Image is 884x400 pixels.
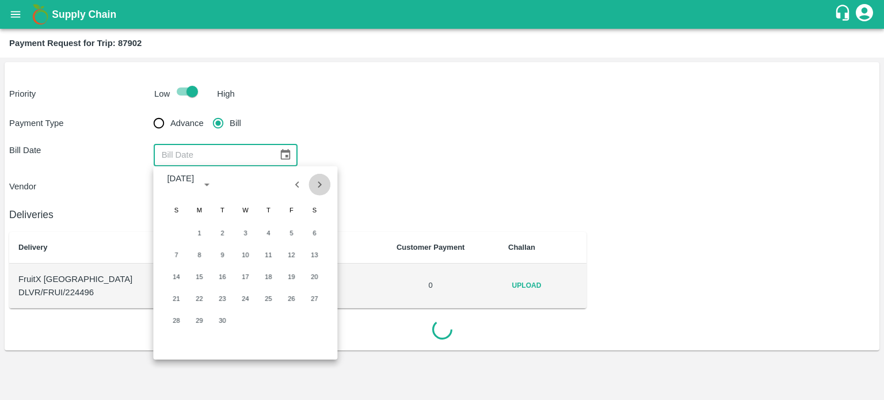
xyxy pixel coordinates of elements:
button: 23 [212,288,233,309]
button: 14 [166,266,186,287]
h6: Deliveries [9,207,586,223]
p: Payment Type [9,117,154,129]
p: DLVR/FRUI/224496 [18,286,209,299]
button: 3 [235,223,256,243]
button: 30 [212,310,233,331]
button: 24 [235,288,256,309]
button: 4 [258,223,279,243]
button: Previous month [287,174,308,196]
div: customer-support [834,4,854,25]
p: Priority [9,87,150,100]
button: 5 [281,223,302,243]
span: Wednesday [235,199,256,222]
button: 8 [189,245,209,265]
p: FruitX [GEOGRAPHIC_DATA] [18,273,209,285]
p: Low [154,87,170,100]
button: 29 [189,310,209,331]
img: logo [29,3,52,26]
b: Payment Request for Trip: 87902 [9,39,142,48]
b: Supply Chain [52,9,116,20]
span: Saturday [304,199,325,222]
p: Bill Date [9,144,154,157]
span: Thursday [258,199,279,222]
button: 12 [281,245,302,265]
button: 28 [166,310,186,331]
button: calendar view is open, switch to year view [197,176,216,194]
button: 13 [304,245,325,265]
div: account of current user [854,2,875,26]
button: 22 [189,288,209,309]
button: 17 [235,266,256,287]
button: 10 [235,245,256,265]
b: Delivery [18,243,48,252]
button: 16 [212,266,233,287]
button: 2 [212,223,233,243]
button: 25 [258,288,279,309]
div: [DATE] [167,172,194,185]
button: 18 [258,266,279,287]
button: Next month [308,174,330,196]
button: 6 [304,223,325,243]
a: Supply Chain [52,6,834,22]
button: 19 [281,266,302,287]
button: 1 [189,223,209,243]
span: Upload [508,277,545,294]
span: Monday [189,199,209,222]
td: 0 [362,264,499,308]
b: Customer Payment [397,243,464,252]
span: Advance [170,117,204,129]
p: Vendor [9,180,154,193]
button: 26 [281,288,302,309]
button: 27 [304,288,325,309]
button: 20 [304,266,325,287]
button: 7 [166,245,186,265]
span: Bill [230,117,241,129]
input: Bill Date [154,144,270,166]
span: Tuesday [212,199,233,222]
button: 21 [166,288,186,309]
button: 11 [258,245,279,265]
button: 15 [189,266,209,287]
p: High [217,87,235,100]
span: Friday [281,199,302,222]
button: open drawer [2,1,29,28]
b: Challan [508,243,535,252]
button: 9 [212,245,233,265]
span: Sunday [166,199,186,222]
button: Choose date [275,144,296,166]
